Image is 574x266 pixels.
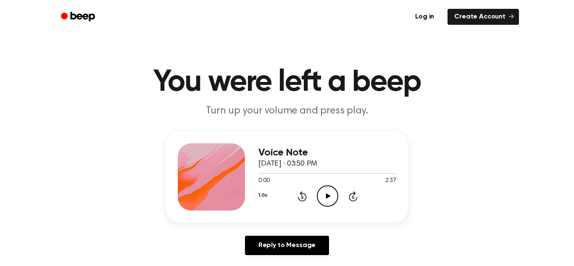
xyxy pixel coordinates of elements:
[72,67,502,97] h1: You were left a beep
[258,176,269,185] span: 0:00
[448,9,519,25] a: Create Account
[126,104,448,118] p: Turn up your volume and press play.
[245,236,329,255] a: Reply to Message
[407,7,442,26] a: Log in
[385,176,396,185] span: 2:37
[55,9,103,25] a: Beep
[258,147,396,158] h3: Voice Note
[258,160,317,168] span: [DATE] · 03:50 PM
[258,188,267,203] button: 1.0x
